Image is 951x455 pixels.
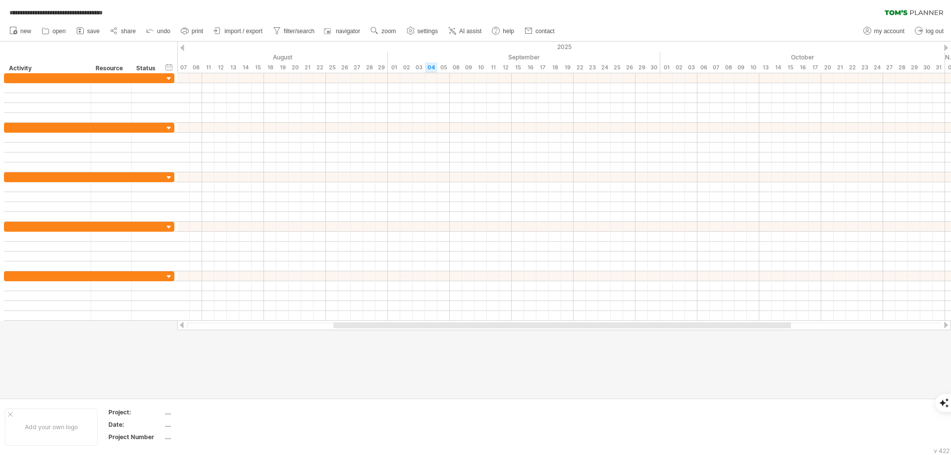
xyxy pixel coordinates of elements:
[121,28,136,35] span: share
[192,28,203,35] span: print
[322,25,363,38] a: navigator
[926,28,944,35] span: log out
[660,62,673,73] div: Wednesday, 1 October 2025
[834,62,846,73] div: Tuesday, 21 October 2025
[157,28,170,35] span: undo
[20,28,31,35] span: new
[747,62,759,73] div: Friday, 10 October 2025
[270,25,317,38] a: filter/search
[759,62,772,73] div: Monday, 13 October 2025
[908,62,920,73] div: Wednesday, 29 October 2025
[512,62,524,73] div: Monday, 15 September 2025
[861,25,907,38] a: my account
[874,28,904,35] span: my account
[487,62,499,73] div: Thursday, 11 September 2025
[388,52,660,62] div: September 2025
[96,63,126,73] div: Resource
[475,62,487,73] div: Wednesday, 10 September 2025
[108,420,163,429] div: Date:
[418,28,438,35] span: settings
[351,62,363,73] div: Wednesday, 27 August 2025
[289,62,301,73] div: Wednesday, 20 August 2025
[74,25,103,38] a: save
[413,62,425,73] div: Wednesday, 3 September 2025
[503,28,514,35] span: help
[326,62,338,73] div: Monday, 25 August 2025
[165,408,248,416] div: ....
[284,28,315,35] span: filter/search
[489,25,517,38] a: help
[561,62,574,73] div: Friday, 19 September 2025
[549,62,561,73] div: Thursday, 18 September 2025
[896,62,908,73] div: Tuesday, 28 October 2025
[772,62,784,73] div: Tuesday, 14 October 2025
[673,62,685,73] div: Thursday, 2 October 2025
[400,62,413,73] div: Tuesday, 2 September 2025
[425,62,437,73] div: Thursday, 4 September 2025
[53,28,66,35] span: open
[404,25,441,38] a: settings
[314,62,326,73] div: Friday, 22 August 2025
[648,62,660,73] div: Tuesday, 30 September 2025
[522,25,558,38] a: contact
[796,62,809,73] div: Thursday, 16 October 2025
[459,28,481,35] span: AI assist
[437,62,450,73] div: Friday, 5 September 2025
[710,62,722,73] div: Tuesday, 7 October 2025
[190,62,202,73] div: Friday, 8 August 2025
[388,62,400,73] div: Monday, 1 September 2025
[165,433,248,441] div: ....
[846,62,858,73] div: Wednesday, 22 October 2025
[202,62,214,73] div: Monday, 11 August 2025
[574,62,586,73] div: Monday, 22 September 2025
[586,62,598,73] div: Tuesday, 23 September 2025
[7,25,34,38] a: new
[685,62,697,73] div: Friday, 3 October 2025
[858,62,871,73] div: Thursday, 23 October 2025
[871,62,883,73] div: Friday, 24 October 2025
[920,62,933,73] div: Thursday, 30 October 2025
[107,25,139,38] a: share
[450,62,462,73] div: Monday, 8 September 2025
[336,28,360,35] span: navigator
[697,62,710,73] div: Monday, 6 October 2025
[39,25,69,38] a: open
[9,63,85,73] div: Activity
[722,62,735,73] div: Wednesday, 8 October 2025
[144,25,173,38] a: undo
[239,62,252,73] div: Thursday, 14 August 2025
[821,62,834,73] div: Monday, 20 October 2025
[264,62,276,73] div: Monday, 18 August 2025
[446,25,484,38] a: AI assist
[883,62,896,73] div: Monday, 27 October 2025
[623,62,635,73] div: Friday, 26 September 2025
[177,62,190,73] div: Thursday, 7 August 2025
[363,62,375,73] div: Thursday, 28 August 2025
[535,28,555,35] span: contact
[912,25,947,38] a: log out
[598,62,611,73] div: Wednesday, 24 September 2025
[165,420,248,429] div: ....
[211,25,265,38] a: import / export
[178,25,206,38] a: print
[536,62,549,73] div: Wednesday, 17 September 2025
[5,408,98,446] div: Add your own logo
[784,62,796,73] div: Wednesday, 15 October 2025
[735,62,747,73] div: Thursday, 9 October 2025
[368,25,399,38] a: zoom
[462,62,475,73] div: Tuesday, 9 September 2025
[375,62,388,73] div: Friday, 29 August 2025
[108,433,163,441] div: Project Number
[524,62,536,73] div: Tuesday, 16 September 2025
[660,52,945,62] div: October 2025
[108,408,163,416] div: Project:
[338,62,351,73] div: Tuesday, 26 August 2025
[252,62,264,73] div: Friday, 15 August 2025
[934,447,950,455] div: v 422
[87,28,100,35] span: save
[635,62,648,73] div: Monday, 29 September 2025
[214,62,227,73] div: Tuesday, 12 August 2025
[933,62,945,73] div: Friday, 31 October 2025
[809,62,821,73] div: Friday, 17 October 2025
[381,28,396,35] span: zoom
